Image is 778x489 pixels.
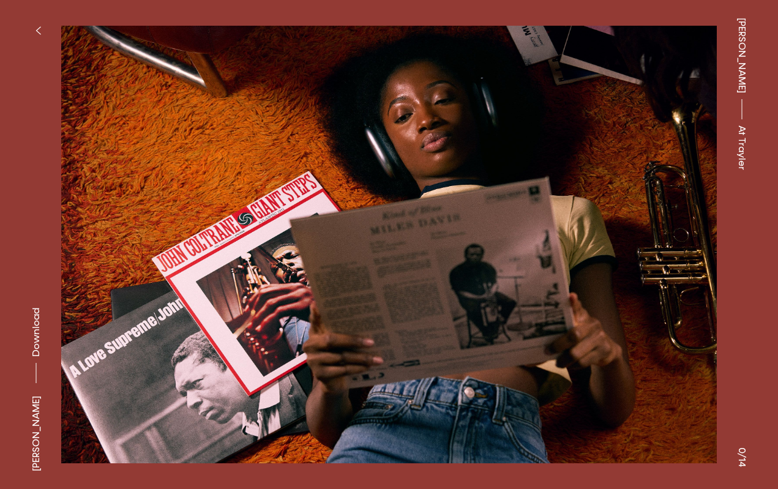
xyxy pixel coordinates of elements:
a: [PERSON_NAME] [735,18,749,93]
div: [PERSON_NAME] [29,396,43,471]
span: Download [30,308,42,357]
button: Download asset [29,308,43,389]
span: At Trayler [735,125,749,170]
